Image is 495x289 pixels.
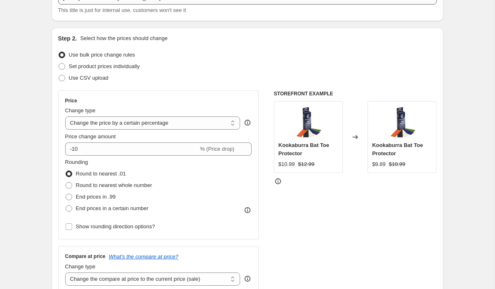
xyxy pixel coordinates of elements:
img: toe_protector_kit__74269__66851__16817.1406922721.600.600_80x.jpg [386,106,419,139]
span: Show rounding direction options? [76,223,155,230]
span: Change type [65,107,96,114]
span: End prices in .99 [76,194,116,200]
span: $10.99 [278,161,295,167]
span: Round to nearest .01 [76,171,126,177]
h6: STOREFRONT EXAMPLE [274,90,437,97]
span: Kookaburra Bat Toe Protector [278,142,329,156]
span: Rounding [65,159,88,165]
span: Use bulk price change rules [69,52,135,58]
span: End prices in a certain number [76,205,148,211]
div: help [243,275,252,283]
span: This title is just for internal use, customers won't see it [58,7,186,13]
span: Change type [65,263,96,270]
div: help [243,118,252,127]
h3: Price [65,97,77,104]
span: $9.89 [372,161,386,167]
h3: Compare at price [65,253,106,260]
span: Price change amount [65,133,116,140]
h2: Step 2. [58,34,77,43]
span: $12.99 [298,161,315,167]
button: What's the compare at price? [109,253,179,260]
span: Use CSV upload [69,75,108,81]
p: Select how the prices should change [80,34,167,43]
img: toe_protector_kit__74269__66851__16817.1406922721.600.600_80x.jpg [292,106,325,139]
input: -15 [65,142,198,156]
span: Set product prices individually [69,63,140,69]
span: $10.99 [389,161,405,167]
span: Round to nearest whole number [76,182,152,188]
span: % (Price drop) [200,146,234,152]
span: Kookaburra Bat Toe Protector [372,142,423,156]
